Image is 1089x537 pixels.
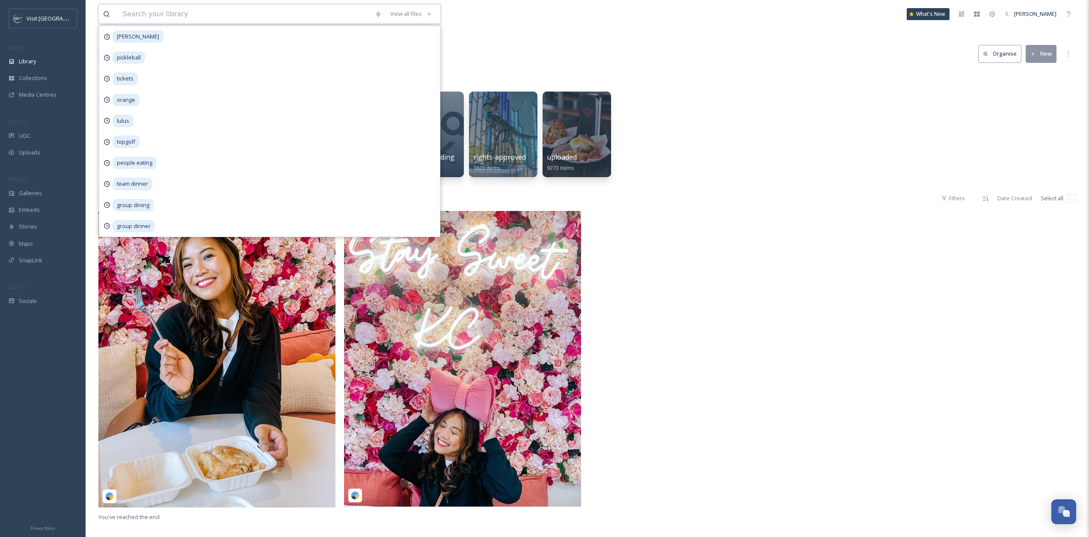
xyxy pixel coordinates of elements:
[14,14,22,23] img: c3es6xdrejuflcaqpovn.png
[978,45,1026,62] a: Organise
[547,164,574,172] span: 9273 items
[19,240,33,248] span: Maps
[473,152,526,162] span: rights-approved
[113,51,145,64] span: pickleball
[113,157,157,169] span: people eating
[547,153,577,172] a: uploaded9273 items
[19,74,47,82] span: Collections
[113,94,139,106] span: orange
[113,220,155,232] span: group dinner
[19,206,40,214] span: Embeds
[1014,10,1056,18] span: [PERSON_NAME]
[907,8,950,20] a: What's New
[9,176,28,182] span: WIDGETS
[30,522,55,533] a: Privacy Policy
[547,152,577,162] span: uploaded
[113,178,152,190] span: team dinner
[344,211,581,507] img: maryannekp-18017757593709407.jpeg
[19,223,37,231] span: Stories
[30,525,55,531] span: Privacy Policy
[978,45,1021,62] button: Organise
[1000,6,1061,22] a: [PERSON_NAME]
[19,297,37,305] span: Socials
[473,153,526,172] a: rights-approved1620 items
[9,44,24,50] span: MEDIA
[98,211,335,507] img: maryannekp-18038599079257257.jpeg
[9,119,27,125] span: COLLECT
[351,491,359,500] img: snapsea-logo.png
[113,30,163,43] span: [PERSON_NAME]
[19,256,42,264] span: SnapLink
[1041,194,1063,202] span: Select all
[19,148,40,157] span: Uploads
[27,14,93,22] span: Visit [GEOGRAPHIC_DATA]
[98,513,160,521] span: You've reached the end
[19,91,56,99] span: Media Centres
[19,189,42,197] span: Galleries
[1026,45,1056,62] button: New
[19,57,36,65] span: Library
[386,6,436,22] a: View all files
[9,284,26,290] span: SOCIALS
[113,199,154,211] span: group dining
[119,5,371,24] input: Search your library
[19,132,30,140] span: UGC
[113,136,139,148] span: topgolf
[937,190,969,207] div: Filters
[473,164,501,172] span: 1620 items
[993,190,1036,207] div: Date Created
[1051,499,1076,524] button: Open Chat
[105,492,114,501] img: snapsea-logo.png
[113,115,134,127] span: lulus
[98,194,113,202] span: 2 file s
[113,72,138,85] span: tickets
